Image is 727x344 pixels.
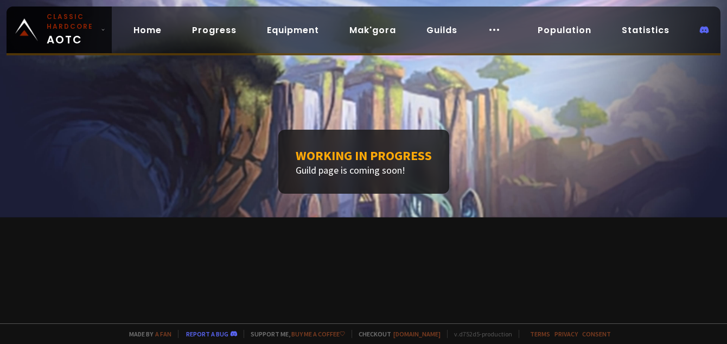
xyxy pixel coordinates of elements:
[352,330,441,338] span: Checkout
[123,330,171,338] span: Made by
[47,12,97,31] small: Classic Hardcore
[125,19,170,41] a: Home
[155,330,171,338] a: a fan
[447,330,512,338] span: v. d752d5 - production
[278,130,449,194] div: Guild page is coming soon!
[186,330,228,338] a: Report a bug
[613,19,678,41] a: Statistics
[291,330,345,338] a: Buy me a coffee
[183,19,245,41] a: Progress
[554,330,578,338] a: Privacy
[341,19,405,41] a: Mak'gora
[258,19,328,41] a: Equipment
[582,330,611,338] a: Consent
[393,330,441,338] a: [DOMAIN_NAME]
[296,147,432,164] h1: Working in progress
[244,330,345,338] span: Support me,
[418,19,466,41] a: Guilds
[7,7,112,53] a: Classic HardcoreAOTC
[530,330,550,338] a: Terms
[529,19,600,41] a: Population
[47,12,97,48] span: AOTC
